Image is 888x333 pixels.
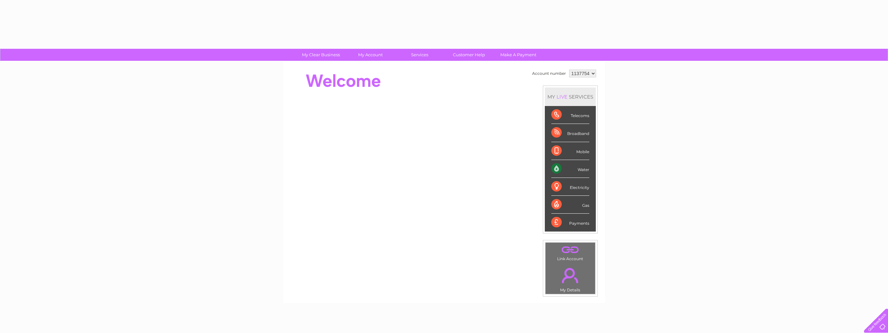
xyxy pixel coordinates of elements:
a: Make A Payment [492,49,545,61]
div: Broadband [551,124,589,142]
a: . [547,264,594,287]
div: LIVE [555,94,569,100]
a: Services [393,49,446,61]
a: My Clear Business [294,49,348,61]
div: Mobile [551,142,589,160]
div: Telecoms [551,106,589,124]
td: My Details [545,262,595,294]
div: Electricity [551,178,589,196]
td: Link Account [545,242,595,263]
a: My Account [344,49,397,61]
td: Account number [531,68,568,79]
div: MY SERVICES [545,87,596,106]
a: . [547,244,594,256]
div: Payments [551,214,589,231]
a: Customer Help [442,49,496,61]
div: Water [551,160,589,178]
div: Gas [551,196,589,214]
